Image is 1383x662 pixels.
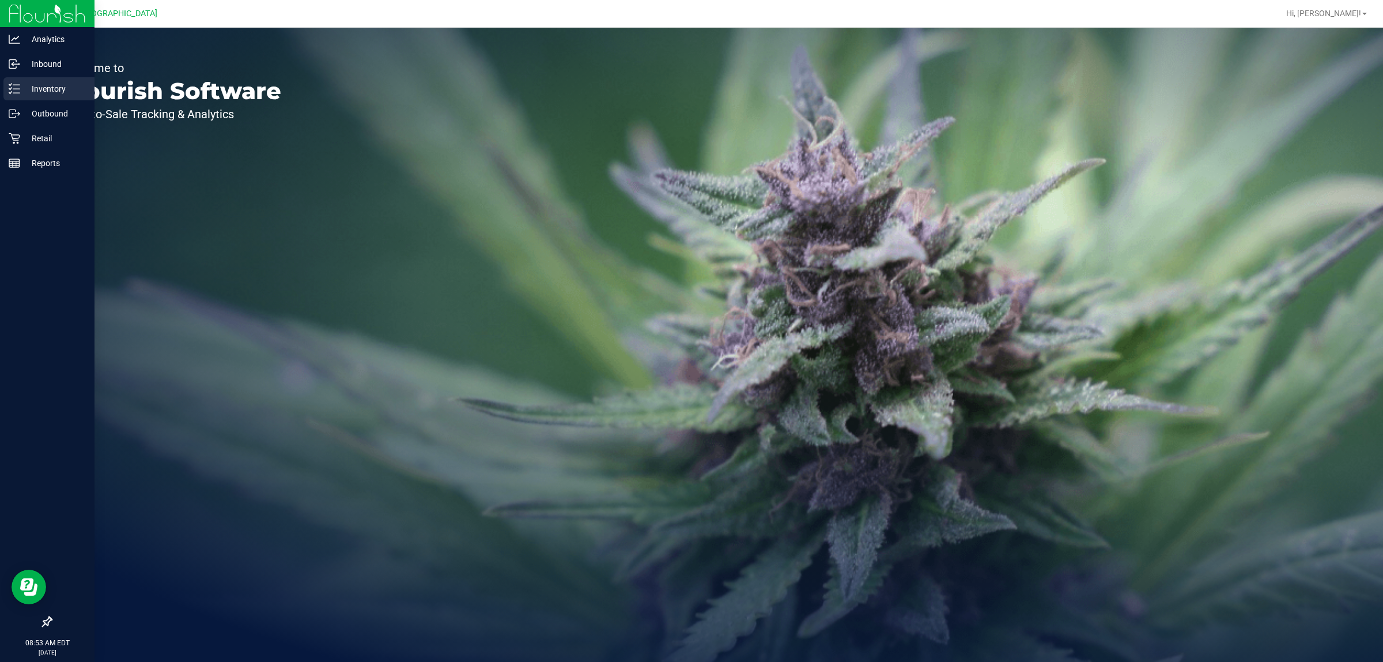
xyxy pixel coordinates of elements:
p: Seed-to-Sale Tracking & Analytics [62,108,281,120]
p: [DATE] [5,648,89,657]
p: Inventory [20,82,89,96]
p: 08:53 AM EDT [5,638,89,648]
p: Inbound [20,57,89,71]
p: Analytics [20,32,89,46]
span: [GEOGRAPHIC_DATA] [78,9,157,18]
inline-svg: Analytics [9,33,20,45]
inline-svg: Reports [9,157,20,169]
inline-svg: Inventory [9,83,20,95]
p: Flourish Software [62,80,281,103]
inline-svg: Outbound [9,108,20,119]
inline-svg: Inbound [9,58,20,70]
inline-svg: Retail [9,133,20,144]
span: Hi, [PERSON_NAME]! [1286,9,1361,18]
p: Retail [20,131,89,145]
p: Welcome to [62,62,281,74]
p: Outbound [20,107,89,121]
p: Reports [20,156,89,170]
iframe: Resource center [12,570,46,604]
